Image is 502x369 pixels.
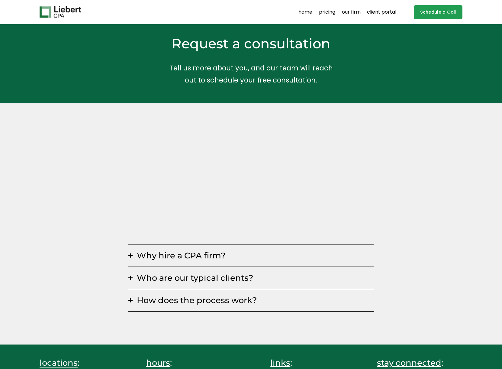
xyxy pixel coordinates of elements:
[270,357,356,368] h4: :
[146,358,170,368] span: hours
[40,357,78,368] a: locations
[146,357,232,368] h4: :
[319,7,335,17] a: pricing
[414,5,462,19] a: Schedule a Call
[111,62,391,86] p: Tell us more about you, and our team will reach out to schedule your free consultation.
[128,244,374,267] button: Why hire a CPA firm?
[111,35,391,52] h2: Request a consultation
[133,295,374,305] span: How does the process work?
[133,273,374,283] span: Who are our typical clients?
[270,358,290,368] span: links
[342,7,361,17] a: our firm
[377,357,462,368] h4: :
[128,120,374,165] iframe: Form 0
[128,289,374,311] button: How does the process work?
[40,6,81,18] img: Liebert CPA
[40,357,125,368] h4: :
[128,267,374,289] button: Who are our typical clients?
[377,358,441,368] span: stay connected
[133,251,374,261] span: Why hire a CPA firm?
[298,7,312,17] a: home
[367,7,396,17] a: client portal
